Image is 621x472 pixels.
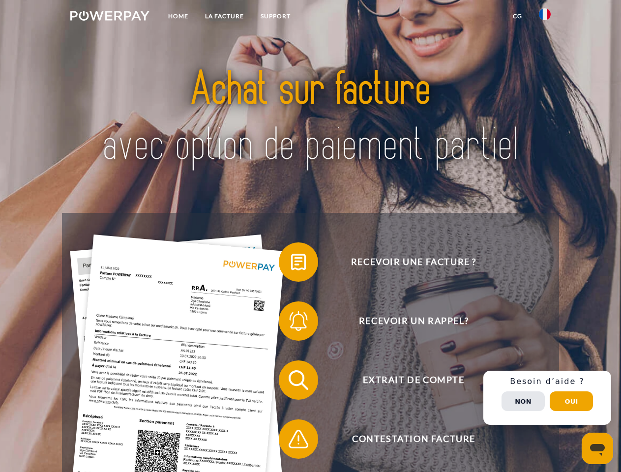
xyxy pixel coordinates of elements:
img: qb_search.svg [286,368,311,392]
span: Extrait de compte [293,360,534,400]
button: Non [502,391,545,411]
a: Support [252,7,299,25]
button: Recevoir une facture ? [279,242,534,282]
img: title-powerpay_fr.svg [94,47,527,188]
img: logo-powerpay-white.svg [70,11,149,21]
img: qb_bill.svg [286,250,311,274]
img: fr [539,8,551,20]
button: Oui [550,391,593,411]
h3: Besoin d’aide ? [489,377,605,386]
span: Contestation Facture [293,419,534,459]
button: Extrait de compte [279,360,534,400]
a: CG [504,7,531,25]
iframe: Bouton de lancement de la fenêtre de messagerie [582,433,613,464]
a: Home [160,7,197,25]
a: LA FACTURE [197,7,252,25]
div: Schnellhilfe [483,371,611,425]
img: qb_warning.svg [286,427,311,451]
button: Recevoir un rappel? [279,301,534,341]
span: Recevoir une facture ? [293,242,534,282]
span: Recevoir un rappel? [293,301,534,341]
button: Contestation Facture [279,419,534,459]
img: qb_bell.svg [286,309,311,333]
